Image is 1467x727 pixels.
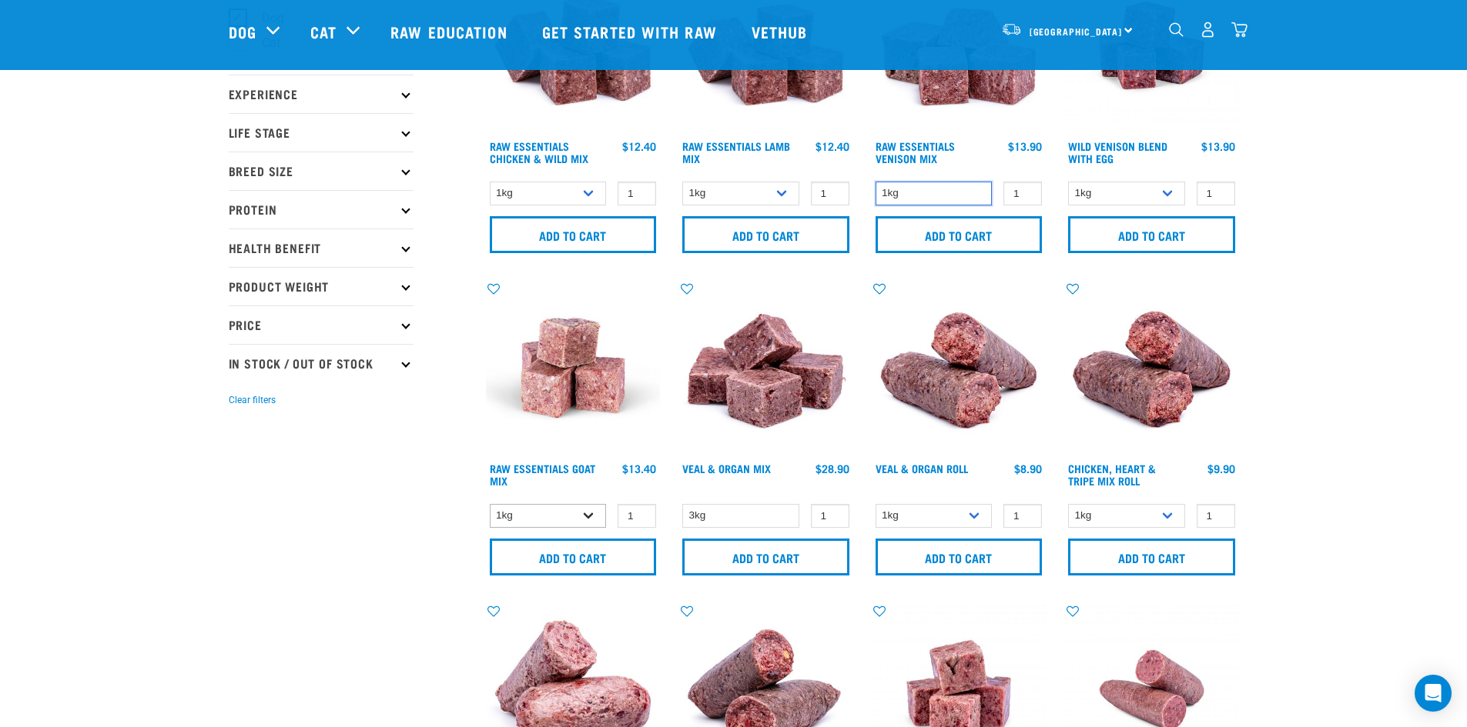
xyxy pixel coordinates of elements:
[229,190,414,228] p: Protein
[682,539,849,575] input: Add to cart
[1197,504,1235,528] input: 1
[682,465,771,471] a: Veal & Organ Mix
[1201,140,1235,152] div: $13.90
[1003,182,1042,205] input: 1
[527,1,736,62] a: Get started with Raw
[876,216,1043,253] input: Add to cart
[1014,462,1042,475] div: $8.90
[229,113,414,152] p: Life Stage
[1068,465,1156,483] a: Chicken, Heart & Tripe Mix Roll
[1197,182,1235,205] input: 1
[490,216,657,253] input: Add to cart
[229,393,276,407] button: Clear filters
[1207,462,1235,475] div: $9.90
[229,267,414,305] p: Product Weight
[1003,504,1042,528] input: 1
[490,539,657,575] input: Add to cart
[1008,140,1042,152] div: $13.90
[490,465,595,483] a: Raw Essentials Goat Mix
[1068,216,1235,253] input: Add to cart
[876,465,968,471] a: Veal & Organ Roll
[816,462,849,475] div: $28.90
[490,143,588,161] a: Raw Essentials Chicken & Wild Mix
[876,539,1043,575] input: Add to cart
[1001,22,1022,36] img: van-moving.png
[622,140,656,152] div: $12.40
[618,504,656,528] input: 1
[682,216,849,253] input: Add to cart
[229,152,414,190] p: Breed Size
[811,182,849,205] input: 1
[872,281,1047,455] img: Veal Organ Mix Roll 01
[229,228,414,267] p: Health Benefit
[682,143,790,161] a: Raw Essentials Lamb Mix
[1068,143,1167,161] a: Wild Venison Blend with Egg
[876,143,955,161] a: Raw Essentials Venison Mix
[622,462,656,475] div: $13.40
[229,305,414,344] p: Price
[1169,22,1184,37] img: home-icon-1@2x.png
[811,504,849,528] input: 1
[229,75,414,113] p: Experience
[486,281,661,455] img: Goat M Ix 38448
[816,140,849,152] div: $12.40
[229,344,414,382] p: In Stock / Out Of Stock
[1064,281,1239,455] img: Chicken Heart Tripe Roll 01
[1200,22,1216,38] img: user.png
[310,20,337,43] a: Cat
[1068,539,1235,575] input: Add to cart
[618,182,656,205] input: 1
[1415,675,1452,712] div: Open Intercom Messenger
[678,281,853,455] img: 1158 Veal Organ Mix 01
[375,1,526,62] a: Raw Education
[736,1,827,62] a: Vethub
[1030,28,1123,34] span: [GEOGRAPHIC_DATA]
[229,20,256,43] a: Dog
[1231,22,1248,38] img: home-icon@2x.png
